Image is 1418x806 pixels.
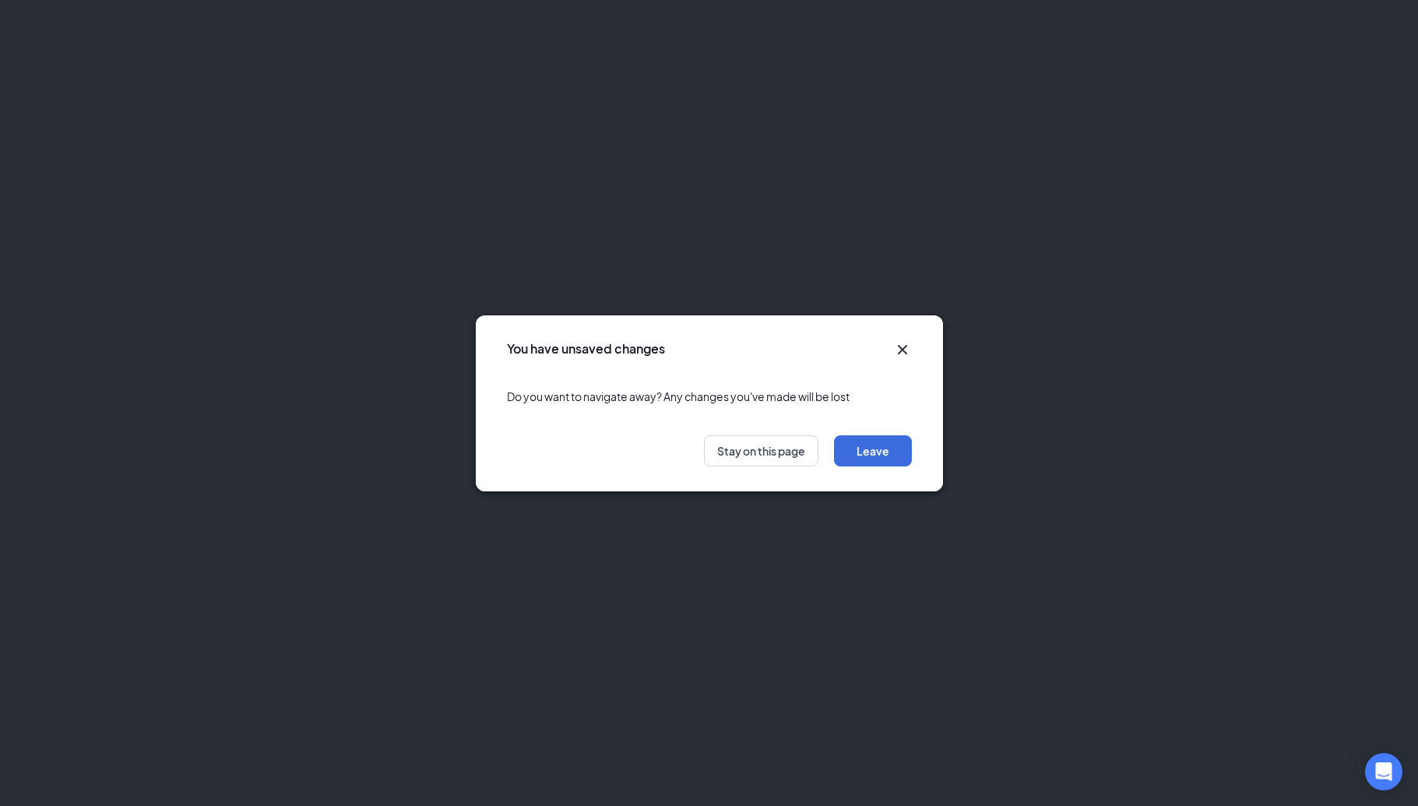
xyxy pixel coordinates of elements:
button: Close [893,340,912,359]
button: Stay on this page [704,435,818,466]
div: Open Intercom Messenger [1365,753,1402,790]
div: Do you want to navigate away? Any changes you've made will be lost [507,373,912,420]
button: Leave [834,435,912,466]
svg: Cross [893,340,912,359]
h3: You have unsaved changes [507,340,665,357]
